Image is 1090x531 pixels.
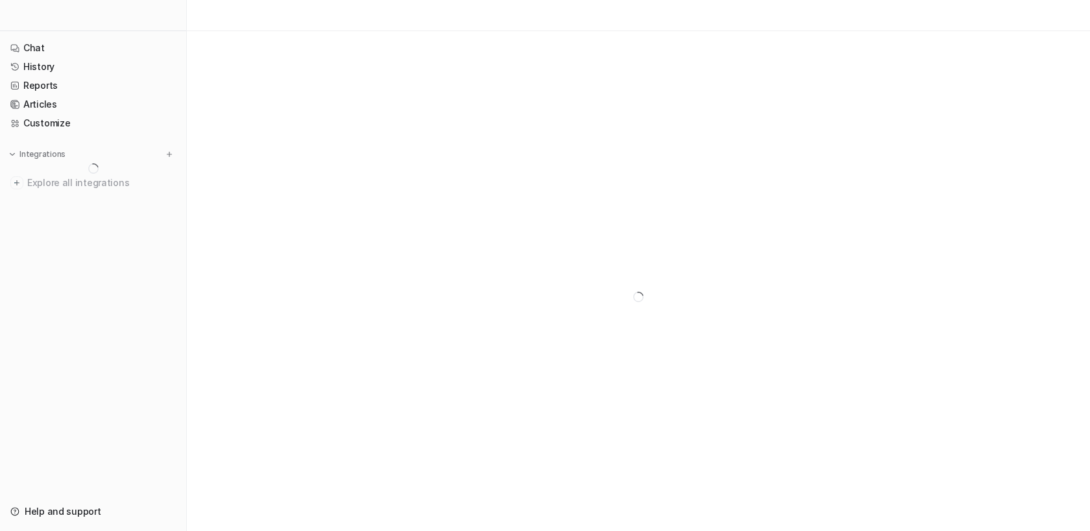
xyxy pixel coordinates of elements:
[5,174,181,192] a: Explore all integrations
[5,502,181,521] a: Help and support
[5,148,69,161] button: Integrations
[165,150,174,159] img: menu_add.svg
[5,77,181,95] a: Reports
[19,149,66,159] p: Integrations
[5,58,181,76] a: History
[5,95,181,113] a: Articles
[5,39,181,57] a: Chat
[10,176,23,189] img: explore all integrations
[27,172,176,193] span: Explore all integrations
[5,114,181,132] a: Customize
[8,150,17,159] img: expand menu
